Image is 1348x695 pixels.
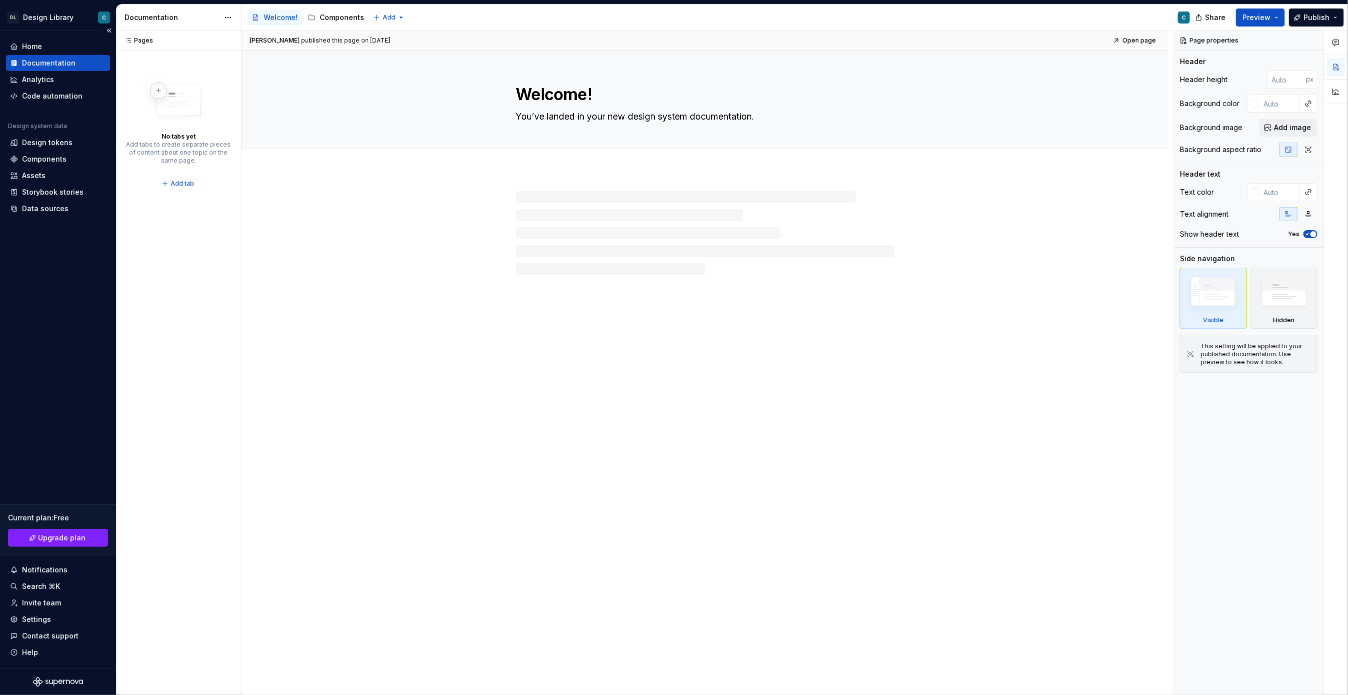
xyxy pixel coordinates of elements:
[1303,13,1329,23] span: Publish
[1288,230,1299,238] label: Yes
[6,88,110,104] a: Code automation
[6,39,110,55] a: Home
[1180,75,1227,85] div: Header height
[1289,9,1344,27] button: Publish
[6,578,110,594] button: Search ⌘K
[23,13,74,23] div: Design Library
[1236,9,1285,27] button: Preview
[1110,34,1160,48] a: Open page
[1274,123,1311,133] span: Add image
[22,58,76,68] div: Documentation
[514,109,892,125] textarea: You’ve landed in your new design system documentation.
[1180,145,1261,155] div: Background aspect ratio
[1180,123,1242,133] div: Background image
[264,13,298,23] div: Welcome!
[6,611,110,627] a: Settings
[8,529,108,547] button: Upgrade plan
[1190,9,1232,27] button: Share
[22,138,73,148] div: Design tokens
[1182,14,1186,22] div: C
[22,42,42,52] div: Home
[22,154,67,164] div: Components
[1180,229,1239,239] div: Show header text
[159,177,199,191] button: Add tab
[6,151,110,167] a: Components
[6,595,110,611] a: Invite team
[22,631,79,641] div: Contact support
[22,581,60,591] div: Search ⌘K
[514,83,892,107] textarea: Welcome!
[6,168,110,184] a: Assets
[1273,316,1295,324] div: Hidden
[6,135,110,151] a: Design tokens
[22,614,51,624] div: Settings
[33,677,83,687] svg: Supernova Logo
[6,644,110,660] button: Help
[1180,254,1235,264] div: Side navigation
[102,14,106,22] div: C
[22,75,54,85] div: Analytics
[162,133,196,141] div: No tabs yet
[125,13,219,23] div: Documentation
[102,24,116,38] button: Collapse sidebar
[6,55,110,71] a: Documentation
[248,8,368,28] div: Page tree
[1122,37,1156,45] span: Open page
[1242,13,1270,23] span: Preview
[6,628,110,644] button: Contact support
[22,171,46,181] div: Assets
[8,122,67,130] div: Design system data
[22,565,68,575] div: Notifications
[6,184,110,200] a: Storybook stories
[248,10,302,26] a: Welcome!
[1200,342,1311,366] div: This setting will be applied to your published documentation. Use preview to see how it looks.
[1251,268,1318,329] div: Hidden
[1180,57,1205,67] div: Header
[1259,183,1300,201] input: Auto
[1180,209,1228,219] div: Text alignment
[8,513,108,523] div: Current plan : Free
[370,11,408,25] button: Add
[2,7,114,28] button: DLDesign LibraryC
[1180,268,1247,329] div: Visible
[22,204,69,214] div: Data sources
[1180,99,1239,109] div: Background color
[1259,119,1317,137] button: Add image
[22,91,83,101] div: Code automation
[120,37,153,45] div: Pages
[6,562,110,578] button: Notifications
[22,187,84,197] div: Storybook stories
[171,180,195,188] span: Add tab
[1306,76,1313,84] p: px
[304,10,368,26] a: Components
[7,12,19,24] div: DL
[22,598,61,608] div: Invite team
[1267,71,1306,89] input: Auto
[250,37,300,45] span: [PERSON_NAME]
[126,141,231,165] div: Add tabs to create separate pieces of content about one topic on the same page.
[1180,169,1220,179] div: Header text
[6,201,110,217] a: Data sources
[22,647,38,657] div: Help
[1259,95,1300,113] input: Auto
[1203,316,1223,324] div: Visible
[6,72,110,88] a: Analytics
[301,37,390,45] div: published this page on [DATE]
[39,533,86,543] span: Upgrade plan
[383,14,395,22] span: Add
[1205,13,1225,23] span: Share
[320,13,364,23] div: Components
[1180,187,1214,197] div: Text color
